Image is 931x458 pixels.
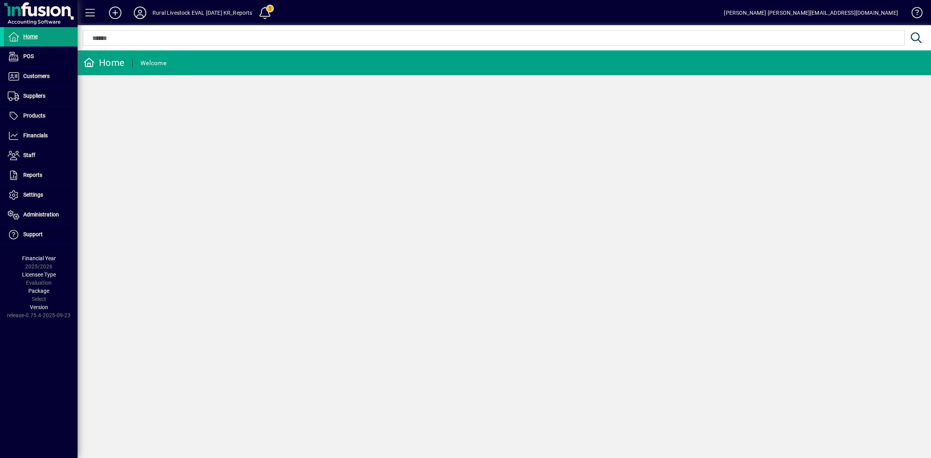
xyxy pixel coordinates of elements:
[23,211,59,218] span: Administration
[4,166,78,185] a: Reports
[724,7,898,19] div: [PERSON_NAME] [PERSON_NAME][EMAIL_ADDRESS][DOMAIN_NAME]
[4,205,78,225] a: Administration
[128,6,152,20] button: Profile
[23,152,35,158] span: Staff
[4,47,78,66] a: POS
[30,304,48,310] span: Version
[23,53,34,59] span: POS
[23,33,38,40] span: Home
[23,231,43,237] span: Support
[4,67,78,86] a: Customers
[140,57,166,69] div: Welcome
[83,57,125,69] div: Home
[23,172,42,178] span: Reports
[4,86,78,106] a: Suppliers
[22,255,56,261] span: Financial Year
[28,288,49,294] span: Package
[4,106,78,126] a: Products
[23,73,50,79] span: Customers
[4,225,78,244] a: Support
[152,7,253,19] div: Rural Livestock EVAL [DATE] KR_Reports
[103,6,128,20] button: Add
[4,185,78,205] a: Settings
[23,192,43,198] span: Settings
[22,271,56,278] span: Licensee Type
[4,146,78,165] a: Staff
[4,126,78,145] a: Financials
[23,112,45,119] span: Products
[23,93,45,99] span: Suppliers
[23,132,48,138] span: Financials
[906,2,921,27] a: Knowledge Base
